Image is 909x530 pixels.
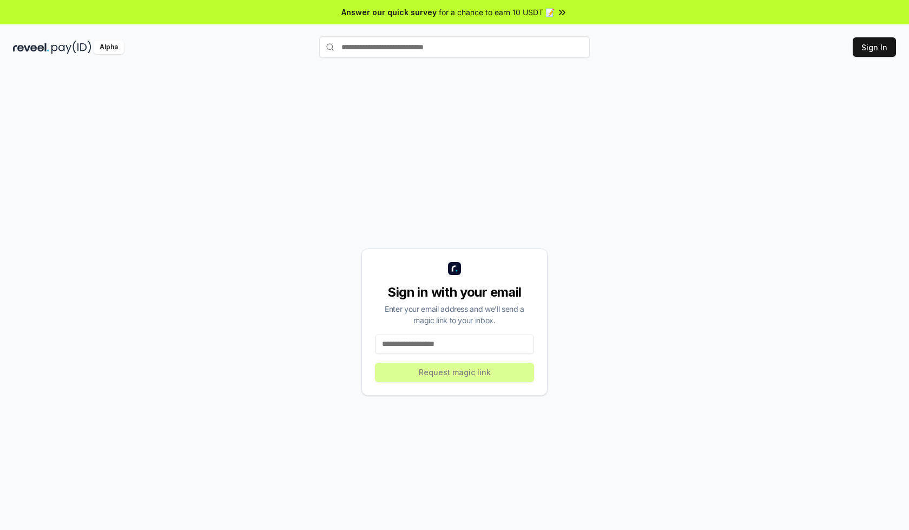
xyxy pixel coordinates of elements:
[51,41,91,54] img: pay_id
[375,284,534,301] div: Sign in with your email
[439,6,555,18] span: for a chance to earn 10 USDT 📝
[341,6,437,18] span: Answer our quick survey
[853,37,896,57] button: Sign In
[375,303,534,326] div: Enter your email address and we’ll send a magic link to your inbox.
[94,41,124,54] div: Alpha
[13,41,49,54] img: reveel_dark
[448,262,461,275] img: logo_small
